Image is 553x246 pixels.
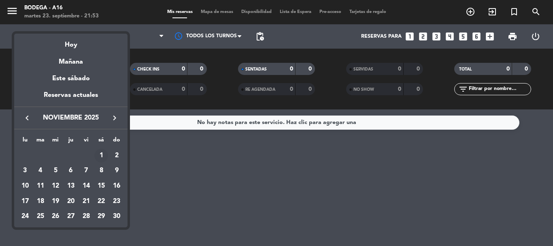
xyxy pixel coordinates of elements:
[33,135,48,148] th: martes
[109,135,124,148] th: domingo
[94,164,108,178] div: 8
[64,210,78,224] div: 27
[79,179,93,193] div: 14
[48,209,63,225] td: 26 de noviembre de 2025
[94,179,108,193] div: 15
[17,163,33,179] td: 3 de noviembre de 2025
[22,113,32,123] i: keyboard_arrow_left
[14,34,128,50] div: Hoy
[49,195,62,208] div: 19
[110,179,123,193] div: 16
[94,195,108,208] div: 22
[110,195,123,208] div: 23
[34,179,47,193] div: 11
[17,194,33,209] td: 17 de noviembre de 2025
[49,164,62,178] div: 5
[94,178,109,194] td: 15 de noviembre de 2025
[33,178,48,194] td: 11 de noviembre de 2025
[79,210,93,224] div: 28
[14,67,128,90] div: Este sábado
[34,195,47,208] div: 18
[109,163,124,179] td: 9 de noviembre de 2025
[94,210,108,224] div: 29
[18,179,32,193] div: 10
[110,210,123,224] div: 30
[109,148,124,163] td: 2 de noviembre de 2025
[14,90,128,107] div: Reservas actuales
[94,209,109,225] td: 29 de noviembre de 2025
[17,209,33,225] td: 24 de noviembre de 2025
[18,164,32,178] div: 3
[33,163,48,179] td: 4 de noviembre de 2025
[110,113,119,123] i: keyboard_arrow_right
[79,178,94,194] td: 14 de noviembre de 2025
[109,194,124,209] td: 23 de noviembre de 2025
[63,194,79,209] td: 20 de noviembre de 2025
[94,135,109,148] th: sábado
[94,148,109,163] td: 1 de noviembre de 2025
[33,209,48,225] td: 25 de noviembre de 2025
[79,195,93,208] div: 21
[48,194,63,209] td: 19 de noviembre de 2025
[17,135,33,148] th: lunes
[20,113,34,123] button: keyboard_arrow_left
[109,209,124,225] td: 30 de noviembre de 2025
[18,210,32,224] div: 24
[63,209,79,225] td: 27 de noviembre de 2025
[49,179,62,193] div: 12
[34,210,47,224] div: 25
[14,51,128,67] div: Mañana
[63,135,79,148] th: jueves
[109,178,124,194] td: 16 de noviembre de 2025
[110,149,123,163] div: 2
[64,164,78,178] div: 6
[107,113,122,123] button: keyboard_arrow_right
[94,149,108,163] div: 1
[48,178,63,194] td: 12 de noviembre de 2025
[49,210,62,224] div: 26
[48,163,63,179] td: 5 de noviembre de 2025
[34,113,107,123] span: noviembre 2025
[110,164,123,178] div: 9
[18,195,32,208] div: 17
[64,195,78,208] div: 20
[79,164,93,178] div: 7
[94,163,109,179] td: 8 de noviembre de 2025
[17,178,33,194] td: 10 de noviembre de 2025
[34,164,47,178] div: 4
[79,194,94,209] td: 21 de noviembre de 2025
[64,179,78,193] div: 13
[79,209,94,225] td: 28 de noviembre de 2025
[79,163,94,179] td: 7 de noviembre de 2025
[94,194,109,209] td: 22 de noviembre de 2025
[17,148,94,163] td: NOV.
[33,194,48,209] td: 18 de noviembre de 2025
[63,163,79,179] td: 6 de noviembre de 2025
[48,135,63,148] th: miércoles
[79,135,94,148] th: viernes
[63,178,79,194] td: 13 de noviembre de 2025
